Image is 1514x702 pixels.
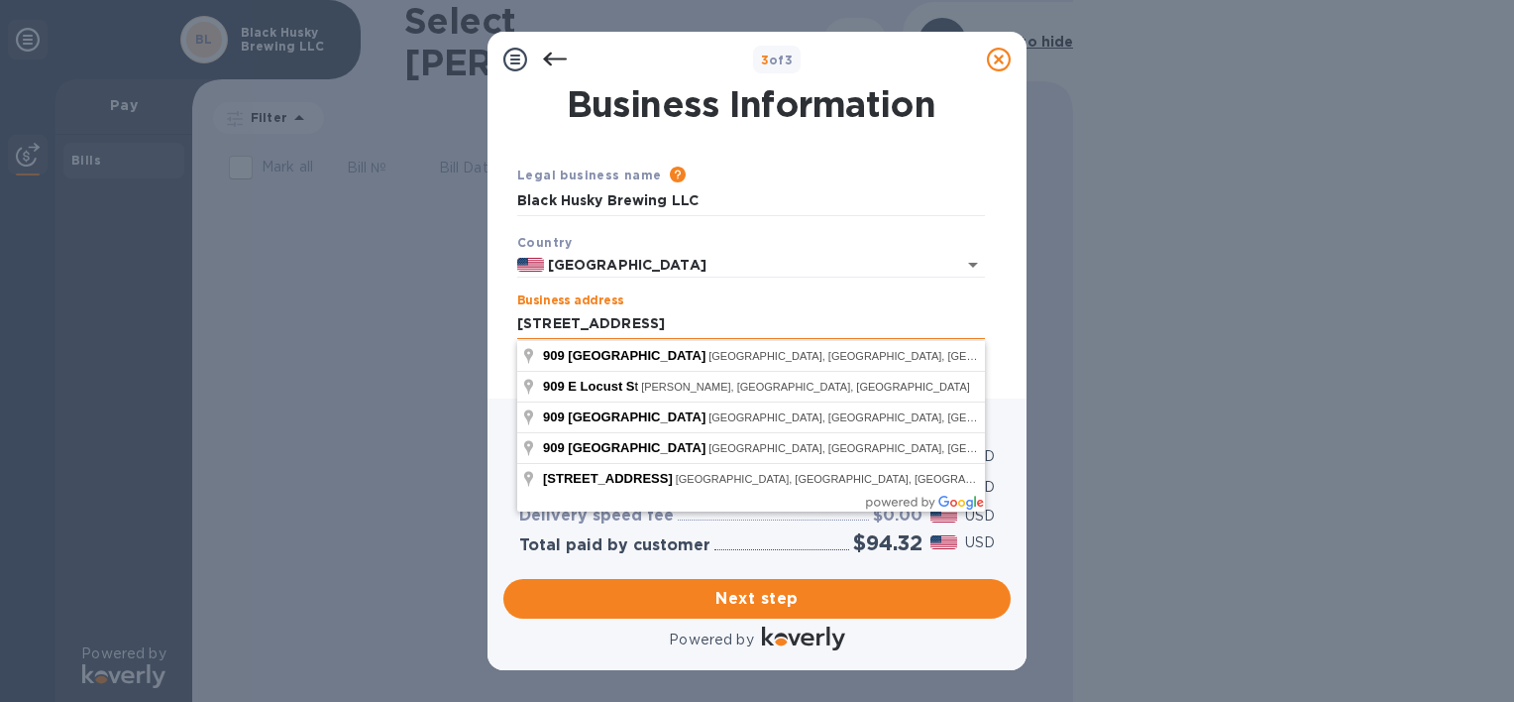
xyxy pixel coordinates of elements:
span: [PERSON_NAME], [GEOGRAPHIC_DATA], [GEOGRAPHIC_DATA] [641,381,970,393]
span: t [543,379,641,394]
span: E Locust S [568,379,634,394]
p: USD [965,532,995,553]
img: USD [930,509,957,523]
h3: Total paid by customer [519,536,710,555]
p: USD [965,506,995,526]
input: Select country [544,253,929,278]
input: Enter legal business name [517,186,985,216]
b: Country [517,235,573,250]
span: 909 [543,348,565,363]
input: Enter address [517,309,985,339]
span: 3 [761,53,769,67]
span: 909 [543,440,565,455]
button: Open [959,251,987,279]
b: Legal business name [517,168,662,182]
h3: Delivery speed fee [519,507,674,526]
span: [GEOGRAPHIC_DATA], [GEOGRAPHIC_DATA], [GEOGRAPHIC_DATA] [708,442,1061,454]
label: Business address [517,295,623,307]
h2: $94.32 [853,530,922,555]
b: of 3 [761,53,794,67]
p: Powered by [669,630,753,650]
img: US [517,258,544,272]
span: 909 [543,409,565,424]
img: USD [930,535,957,549]
span: Next step [519,587,995,611]
span: [GEOGRAPHIC_DATA], [GEOGRAPHIC_DATA], [GEOGRAPHIC_DATA] [676,473,1028,485]
span: [GEOGRAPHIC_DATA], [GEOGRAPHIC_DATA], [GEOGRAPHIC_DATA] [708,411,1061,423]
span: [GEOGRAPHIC_DATA] [568,440,705,455]
span: [GEOGRAPHIC_DATA] [568,348,705,363]
span: [STREET_ADDRESS] [543,471,673,486]
h1: Business Information [513,83,989,125]
span: [GEOGRAPHIC_DATA], [GEOGRAPHIC_DATA], [GEOGRAPHIC_DATA] [708,350,1061,362]
h3: $0.00 [873,507,922,526]
img: Logo [762,627,845,650]
button: Next step [503,579,1011,619]
span: 909 [543,379,565,394]
span: [GEOGRAPHIC_DATA] [568,409,705,424]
